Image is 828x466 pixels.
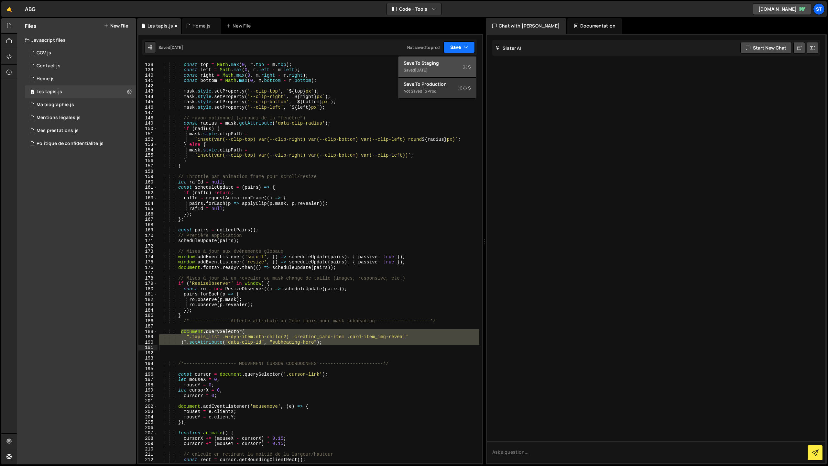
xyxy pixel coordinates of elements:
[398,78,476,99] button: Save to ProductionS Not saved to prod
[404,81,471,87] div: Save to Production
[138,116,158,121] div: 148
[138,270,158,276] div: 177
[138,249,158,254] div: 173
[138,313,158,318] div: 185
[138,302,158,308] div: 183
[138,254,158,260] div: 174
[158,45,183,50] div: Saved
[138,212,158,217] div: 166
[138,281,158,286] div: 179
[496,45,521,51] h2: Slater AI
[147,23,173,29] div: Les tapis.js
[226,23,253,29] div: New File
[138,62,158,68] div: 138
[138,163,158,169] div: 157
[37,50,51,56] div: CGV.js
[138,329,158,335] div: 188
[138,356,158,361] div: 193
[138,372,158,377] div: 196
[138,78,158,83] div: 141
[138,393,158,399] div: 200
[138,131,158,137] div: 151
[138,195,158,201] div: 163
[37,128,79,134] div: Mes prestations.js
[25,137,136,150] div: 16686/46409.js
[138,73,158,78] div: 140
[37,89,62,95] div: Les tapis.js
[138,415,158,420] div: 204
[25,72,136,85] div: 16686/46111.js
[138,334,158,340] div: 189
[138,441,158,447] div: 209
[138,67,158,73] div: 139
[138,158,158,164] div: 156
[138,436,158,441] div: 208
[138,361,158,367] div: 194
[138,324,158,329] div: 187
[138,383,158,388] div: 198
[138,340,158,345] div: 190
[25,5,36,13] div: ABG
[25,22,37,29] h2: Files
[138,153,158,158] div: 155
[138,206,158,212] div: 165
[25,60,136,72] div: 16686/46215.js
[813,3,825,15] a: St
[138,318,158,324] div: 186
[138,238,158,244] div: 171
[486,18,566,34] div: Chat with [PERSON_NAME]
[170,45,183,50] div: [DATE]
[138,457,158,463] div: 212
[138,345,158,350] div: 191
[404,60,471,66] div: Save to Staging
[443,41,475,53] button: Save
[404,87,471,95] div: Not saved to prod
[25,98,136,111] div: 16686/46109.js
[104,23,128,28] button: New File
[138,297,158,303] div: 182
[25,85,136,98] div: 16686/46185.js
[25,124,136,137] div: 16686/46222.js
[138,286,158,292] div: 180
[138,276,158,281] div: 178
[740,42,792,54] button: Start new chat
[463,64,471,70] span: S
[138,388,158,393] div: 199
[138,404,158,409] div: 202
[387,3,441,15] button: Code + Tools
[17,34,136,47] div: Javascript files
[138,174,158,180] div: 159
[138,430,158,436] div: 207
[398,57,476,78] button: Save to StagingS Saved[DATE]
[138,89,158,94] div: 143
[138,398,158,404] div: 201
[37,63,60,69] div: Contact.js
[138,217,158,222] div: 167
[138,142,158,148] div: 153
[138,105,158,110] div: 146
[30,90,34,95] span: 1
[138,265,158,271] div: 176
[138,350,158,356] div: 192
[138,126,158,132] div: 150
[138,409,158,415] div: 203
[138,110,158,116] div: 147
[138,366,158,372] div: 195
[25,111,136,124] div: 16686/46408.js
[138,99,158,105] div: 145
[138,308,158,313] div: 184
[138,420,158,425] div: 205
[37,102,74,108] div: Ma biographie.js
[138,148,158,153] div: 154
[138,233,158,239] div: 170
[1,1,17,17] a: 🤙
[138,190,158,196] div: 162
[138,201,158,206] div: 164
[138,169,158,174] div: 158
[415,67,428,73] div: [DATE]
[37,76,55,82] div: Home.js
[138,292,158,297] div: 181
[138,377,158,383] div: 197
[458,85,471,91] span: S
[753,3,811,15] a: [DOMAIN_NAME]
